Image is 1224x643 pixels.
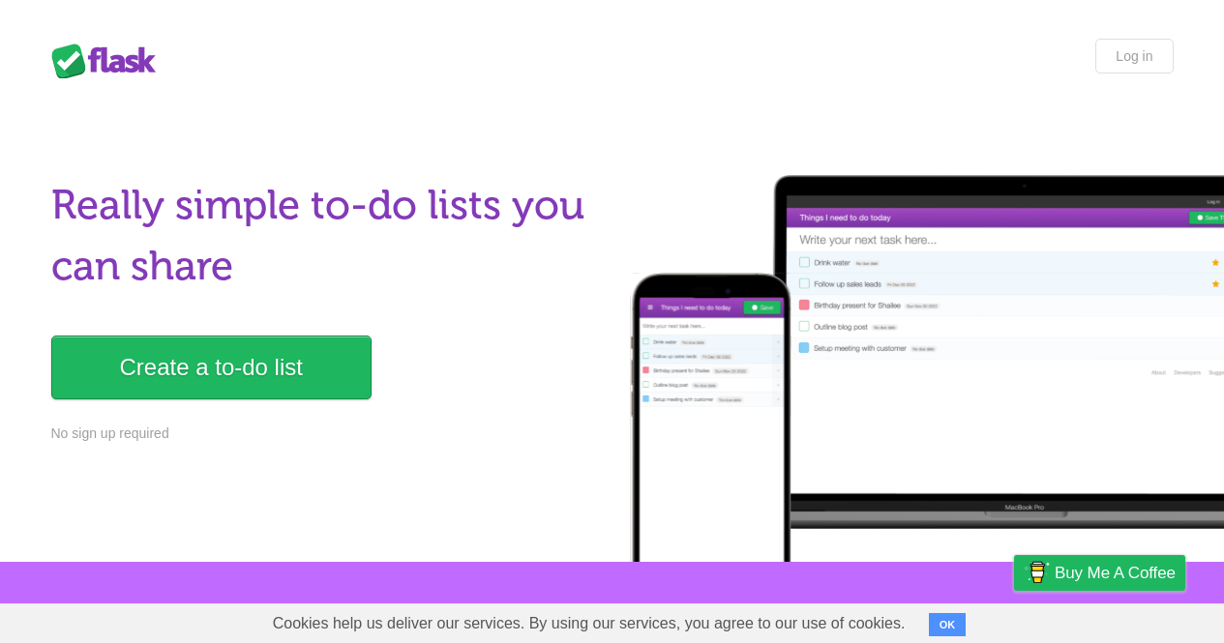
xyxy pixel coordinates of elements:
img: Buy me a coffee [1024,556,1050,589]
span: Cookies help us deliver our services. By using our services, you agree to our use of cookies. [254,604,925,643]
p: No sign up required [51,424,601,444]
h1: Really simple to-do lists you can share [51,175,601,297]
a: Log in [1095,39,1173,73]
a: Buy me a coffee [1014,555,1185,591]
a: Create a to-do list [51,336,372,399]
span: Buy me a coffee [1055,556,1176,590]
div: Flask Lists [51,44,167,78]
button: OK [929,613,967,636]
